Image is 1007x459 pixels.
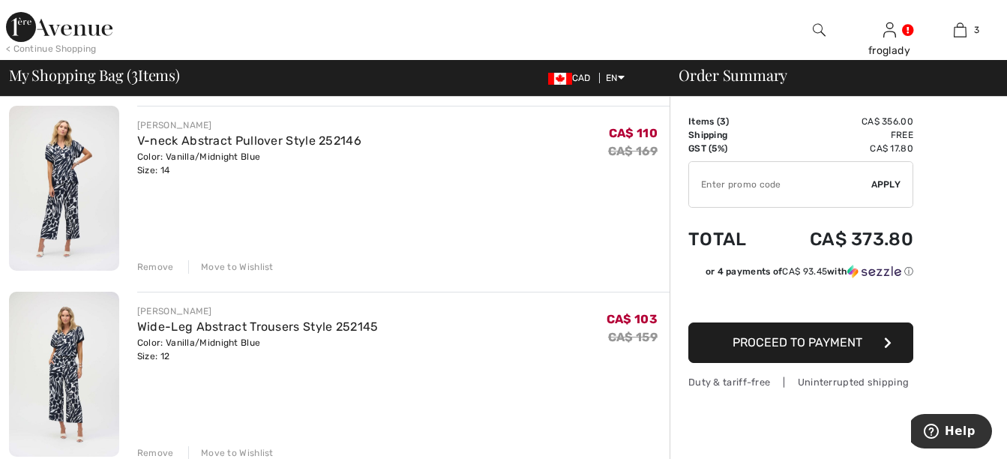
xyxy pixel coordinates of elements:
img: Sezzle [847,265,901,278]
div: < Continue Shopping [6,42,97,55]
td: Shipping [688,128,769,142]
span: EN [606,73,625,83]
iframe: PayPal-paypal [688,283,913,317]
a: Sign In [883,22,896,37]
s: CA$ 159 [608,330,658,344]
span: 3 [131,64,138,83]
s: CA$ 169 [608,144,658,158]
img: Wide-Leg Abstract Trousers Style 252145 [9,292,119,457]
span: CA$ 103 [607,312,658,326]
td: Items ( ) [688,115,769,128]
td: CA$ 356.00 [769,115,913,128]
button: Proceed to Payment [688,322,913,363]
span: CA$ 93.45 [782,266,827,277]
a: V-neck Abstract Pullover Style 252146 [137,133,361,148]
span: My Shopping Bag ( Items) [9,67,180,82]
span: 3 [720,116,726,127]
img: V-neck Abstract Pullover Style 252146 [9,106,119,271]
img: search the website [813,21,826,39]
img: My Info [883,21,896,39]
span: CAD [548,73,597,83]
div: Color: Vanilla/Midnight Blue Size: 12 [137,336,379,363]
td: Total [688,214,769,265]
div: Move to Wishlist [188,260,274,274]
img: 1ère Avenue [6,12,112,42]
div: froglady [855,43,924,58]
td: GST (5%) [688,142,769,155]
span: CA$ 110 [609,126,658,140]
td: Free [769,128,913,142]
span: 3 [974,23,979,37]
div: Color: Vanilla/Midnight Blue Size: 14 [137,150,361,177]
input: Promo code [689,162,871,207]
div: Duty & tariff-free | Uninterrupted shipping [688,375,913,389]
div: [PERSON_NAME] [137,118,361,132]
a: 3 [925,21,994,39]
td: CA$ 17.80 [769,142,913,155]
div: or 4 payments ofCA$ 93.45withSezzle Click to learn more about Sezzle [688,265,913,283]
iframe: Opens a widget where you can find more information [911,414,992,451]
div: Remove [137,260,174,274]
div: [PERSON_NAME] [137,304,379,318]
div: or 4 payments of with [706,265,913,278]
a: Wide-Leg Abstract Trousers Style 252145 [137,319,379,334]
span: Proceed to Payment [733,335,862,349]
img: My Bag [954,21,967,39]
td: CA$ 373.80 [769,214,913,265]
div: Order Summary [661,67,998,82]
span: Apply [871,178,901,191]
img: Canadian Dollar [548,73,572,85]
